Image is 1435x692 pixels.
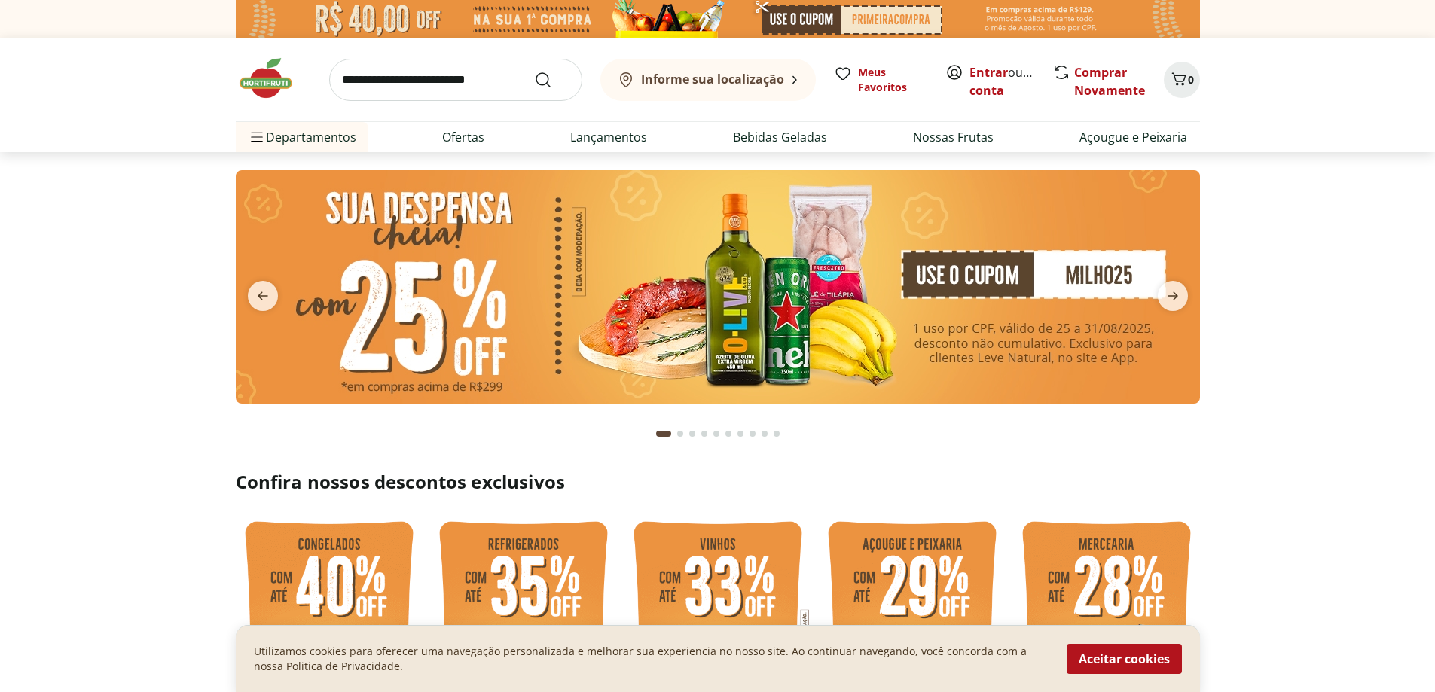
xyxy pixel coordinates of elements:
button: previous [236,281,290,311]
button: Submit Search [534,71,570,89]
a: Entrar [969,64,1008,81]
span: Departamentos [248,119,356,155]
button: Go to page 7 from fs-carousel [734,416,747,452]
a: Lançamentos [570,128,647,146]
img: cupom [236,170,1200,404]
p: Utilizamos cookies para oferecer uma navegação personalizada e melhorar sua experiencia no nosso ... [254,644,1049,674]
a: Comprar Novamente [1074,64,1145,99]
button: Go to page 8 from fs-carousel [747,416,759,452]
input: search [329,59,582,101]
a: Açougue e Peixaria [1079,128,1187,146]
button: Go to page 10 from fs-carousel [771,416,783,452]
a: Ofertas [442,128,484,146]
button: Menu [248,119,266,155]
button: Current page from fs-carousel [653,416,674,452]
button: Go to page 3 from fs-carousel [686,416,698,452]
button: Go to page 4 from fs-carousel [698,416,710,452]
span: ou [969,63,1037,99]
button: Carrinho [1164,62,1200,98]
a: Bebidas Geladas [733,128,827,146]
span: Meus Favoritos [858,65,927,95]
button: next [1146,281,1200,311]
button: Go to page 5 from fs-carousel [710,416,722,452]
h2: Confira nossos descontos exclusivos [236,470,1200,494]
button: Aceitar cookies [1067,644,1182,674]
button: Go to page 2 from fs-carousel [674,416,686,452]
button: Informe sua localização [600,59,816,101]
button: Go to page 6 from fs-carousel [722,416,734,452]
img: Hortifruti [236,56,311,101]
a: Criar conta [969,64,1052,99]
span: 0 [1188,72,1194,87]
a: Meus Favoritos [834,65,927,95]
b: Informe sua localização [641,71,784,87]
a: Nossas Frutas [913,128,994,146]
button: Go to page 9 from fs-carousel [759,416,771,452]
